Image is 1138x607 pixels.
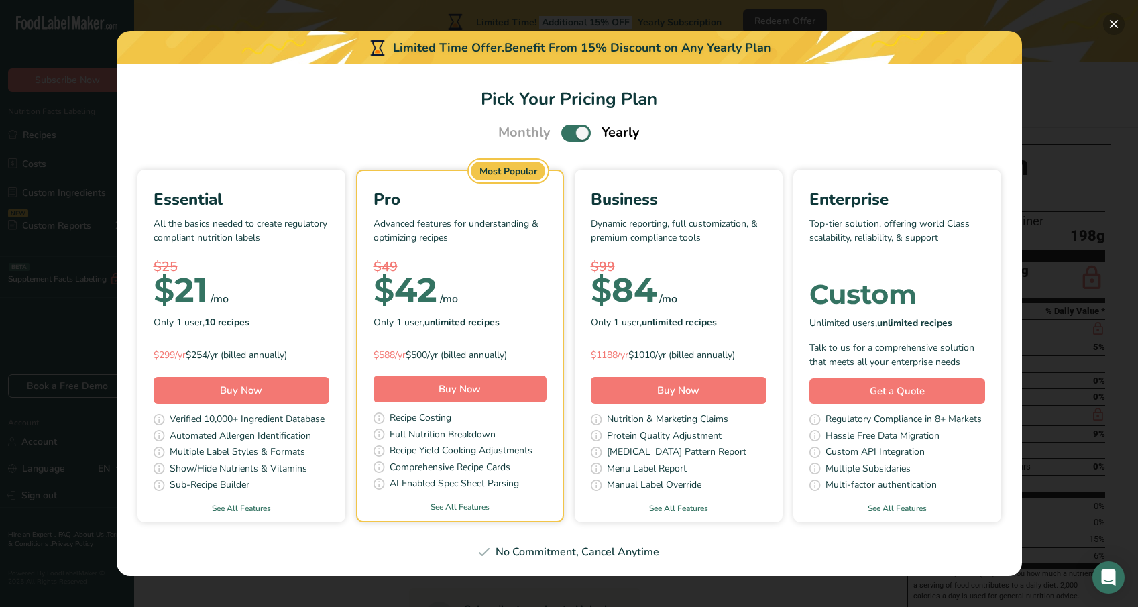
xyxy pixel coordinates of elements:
a: See All Features [793,502,1001,514]
div: /mo [659,291,677,307]
a: See All Features [357,501,563,513]
b: unlimited recipes [424,316,500,329]
a: Get a Quote [809,378,985,404]
span: Verified 10,000+ Ingredient Database [170,412,325,429]
a: See All Features [575,502,783,514]
span: $299/yr [154,349,186,362]
b: 10 recipes [205,316,249,329]
b: unlimited recipes [877,317,952,329]
div: No Commitment, Cancel Anytime [133,544,1006,560]
div: $99 [591,257,766,277]
span: Recipe Costing [390,410,451,427]
button: Buy Now [591,377,766,404]
div: Open Intercom Messenger [1092,561,1125,594]
div: /mo [440,291,458,307]
span: $1188/yr [591,349,628,362]
p: All the basics needed to create regulatory compliant nutrition labels [154,217,329,257]
span: AI Enabled Spec Sheet Parsing [390,476,519,493]
div: Talk to us for a comprehensive solution that meets all your enterprise needs [809,341,985,369]
span: Menu Label Report [607,461,687,478]
span: Hassle Free Data Migration [826,429,940,445]
div: Pro [374,187,547,211]
div: $49 [374,257,547,277]
span: Nutrition & Marketing Claims [607,412,728,429]
span: Multiple Label Styles & Formats [170,445,305,461]
div: 84 [591,277,657,304]
span: Full Nutrition Breakdown [390,427,496,444]
div: Essential [154,187,329,211]
span: Get a Quote [870,384,925,399]
span: Buy Now [657,384,699,397]
span: Buy Now [220,384,262,397]
span: Monthly [498,123,551,143]
a: See All Features [137,502,345,514]
span: Multiple Subsidaries [826,461,911,478]
div: Most Popular [471,162,546,180]
span: $ [374,270,394,311]
p: Top-tier solution, offering world Class scalability, reliability, & support [809,217,985,257]
span: $588/yr [374,349,406,362]
span: $ [591,270,612,311]
p: Advanced features for understanding & optimizing recipes [374,217,547,257]
span: Regulatory Compliance in 8+ Markets [826,412,982,429]
span: Protein Quality Adjustment [607,429,722,445]
span: Multi-factor authentication [826,478,937,494]
div: /mo [211,291,229,307]
div: Benefit From 15% Discount on Any Yearly Plan [504,39,771,57]
span: Unlimited users, [809,316,952,330]
button: Buy Now [154,377,329,404]
span: Manual Label Override [607,478,701,494]
span: Recipe Yield Cooking Adjustments [390,443,532,460]
span: [MEDICAL_DATA] Pattern Report [607,445,746,461]
div: Business [591,187,766,211]
div: Enterprise [809,187,985,211]
h1: Pick Your Pricing Plan [133,86,1006,112]
div: $254/yr (billed annually) [154,348,329,362]
div: $1010/yr (billed annually) [591,348,766,362]
div: $25 [154,257,329,277]
span: Yearly [602,123,640,143]
span: Only 1 user, [591,315,717,329]
p: Dynamic reporting, full customization, & premium compliance tools [591,217,766,257]
span: Only 1 user, [374,315,500,329]
span: Sub-Recipe Builder [170,478,249,494]
b: unlimited recipes [642,316,717,329]
div: Custom [809,281,985,308]
span: Show/Hide Nutrients & Vitamins [170,461,307,478]
span: Only 1 user, [154,315,249,329]
div: 42 [374,277,437,304]
div: 21 [154,277,208,304]
span: Automated Allergen Identification [170,429,311,445]
div: Limited Time Offer. [117,31,1022,64]
span: $ [154,270,174,311]
div: $500/yr (billed annually) [374,348,547,362]
button: Buy Now [374,376,547,402]
span: Buy Now [439,382,481,396]
span: Comprehensive Recipe Cards [390,460,510,477]
span: Custom API Integration [826,445,925,461]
